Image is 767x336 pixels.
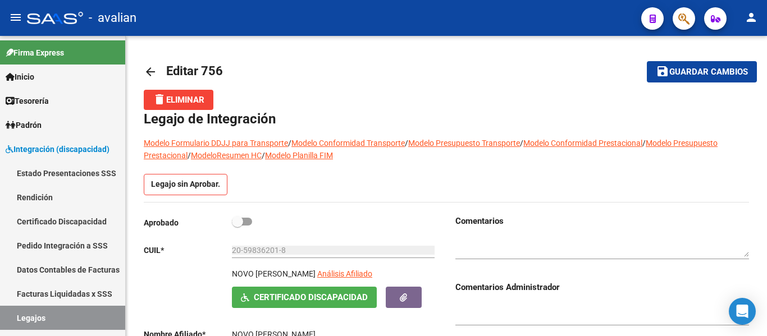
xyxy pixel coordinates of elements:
a: ModeloResumen HC [191,151,262,160]
mat-icon: arrow_back [144,65,157,79]
a: Modelo Conformidad Prestacional [523,139,642,148]
p: CUIL [144,244,232,256]
span: Guardar cambios [669,67,748,77]
a: Modelo Presupuesto Transporte [408,139,520,148]
span: Padrón [6,119,42,131]
mat-icon: delete [153,93,166,106]
span: Integración (discapacidad) [6,143,109,155]
span: Eliminar [153,95,204,105]
a: Modelo Planilla FIM [265,151,333,160]
span: - avalian [89,6,136,30]
span: Certificado Discapacidad [254,293,368,303]
a: Modelo Conformidad Transporte [291,139,405,148]
p: NOVO [PERSON_NAME] [232,268,316,280]
mat-icon: person [745,11,758,24]
button: Eliminar [144,90,213,110]
a: Modelo Formulario DDJJ para Transporte [144,139,288,148]
p: Aprobado [144,217,232,229]
h3: Comentarios Administrador [455,281,749,293]
span: Inicio [6,71,34,83]
span: Análisis Afiliado [317,269,372,278]
span: Firma Express [6,47,64,59]
span: Editar 756 [166,64,223,78]
mat-icon: save [656,65,669,78]
mat-icon: menu [9,11,22,24]
div: Open Intercom Messenger [729,298,756,325]
span: Tesorería [6,95,49,107]
p: Legajo sin Aprobar. [144,174,227,195]
button: Certificado Discapacidad [232,287,377,307]
button: Guardar cambios [647,61,757,82]
h1: Legajo de Integración [144,110,749,128]
h3: Comentarios [455,215,749,227]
